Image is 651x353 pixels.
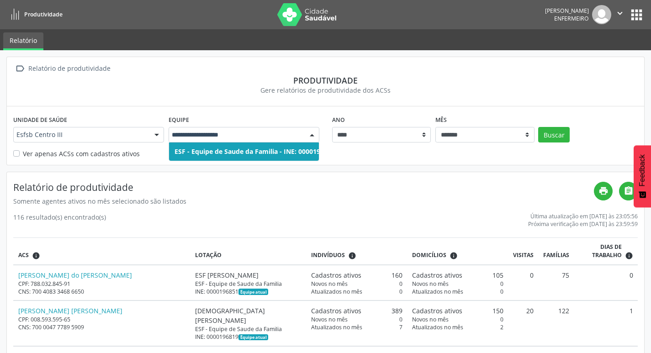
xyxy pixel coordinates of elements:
[195,306,302,325] div: [DEMOGRAPHIC_DATA][PERSON_NAME]
[579,243,622,260] span: Dias de trabalho
[311,316,402,323] div: 0
[238,334,268,341] span: Esta é a equipe atual deste Agente
[554,15,589,22] span: Enfermeiro
[598,186,609,196] i: print
[169,113,189,127] label: Equipe
[412,270,462,280] span: Cadastros ativos
[412,288,503,295] div: 0
[508,265,538,300] td: 0
[412,323,503,331] div: 2
[538,300,574,346] td: 122
[175,147,335,156] span: ESF - Equipe de Saude da Familia - INE: 0000196959
[538,238,574,265] th: Famílias
[311,280,402,288] div: 0
[634,145,651,207] button: Feedback - Mostrar pesquisa
[18,271,132,279] a: [PERSON_NAME] do [PERSON_NAME]
[6,7,63,22] a: Produtividade
[18,280,186,288] div: CPF: 788.032.845-91
[238,289,268,295] span: Esta é a equipe atual deste Agente
[412,306,503,316] div: 150
[625,252,633,260] i: Dias em que o(a) ACS fez pelo menos uma visita, ou ficha de cadastro individual ou cadastro domic...
[412,306,462,316] span: Cadastros ativos
[24,11,63,18] span: Produtividade
[195,333,302,341] div: INE: 0000196819
[538,127,570,142] button: Buscar
[18,306,122,315] a: [PERSON_NAME] [PERSON_NAME]
[311,306,361,316] span: Cadastros ativos
[574,300,638,346] td: 1
[311,323,362,331] span: Atualizados no mês
[16,130,145,139] span: Esfsb Centro III
[311,270,361,280] span: Cadastros ativos
[195,288,302,295] div: INE: 0000196851
[611,5,629,24] button: 
[412,251,446,259] span: Domicílios
[311,251,345,259] span: Indivíduos
[13,196,594,206] div: Somente agentes ativos no mês selecionado são listados
[3,32,43,50] a: Relatório
[195,270,302,280] div: ESF [PERSON_NAME]
[26,62,112,75] div: Relatório de produtividade
[18,323,186,331] div: CNS: 700 0047 7789 5909
[538,265,574,300] td: 75
[13,75,638,85] div: Produtividade
[191,238,307,265] th: Lotação
[574,265,638,300] td: 0
[195,325,302,333] div: ESF - Equipe de Saude da Familia
[23,149,140,158] label: Ver apenas ACSs com cadastros ativos
[545,7,589,15] div: [PERSON_NAME]
[13,62,112,75] a:  Relatório de produtividade
[619,182,638,200] a: 
[195,280,302,288] div: ESF - Equipe de Saude da Familia
[412,316,449,323] span: Novos no mês
[412,270,503,280] div: 105
[18,288,186,295] div: CNS: 700 4083 3468 6650
[332,113,345,127] label: Ano
[311,288,362,295] span: Atualizados no mês
[13,62,26,75] i: 
[528,220,638,228] div: Próxima verificação em [DATE] às 23:59:59
[13,113,67,127] label: Unidade de saúde
[412,323,463,331] span: Atualizados no mês
[311,316,348,323] span: Novos no mês
[624,186,634,196] i: 
[592,5,611,24] img: img
[311,288,402,295] div: 0
[412,280,503,288] div: 0
[594,182,613,200] a: print
[32,252,40,260] i: ACSs que estiveram vinculados a uma UBS neste período, mesmo sem produtividade.
[412,288,463,295] span: Atualizados no mês
[18,316,186,323] div: CPF: 008.593.595-65
[311,270,402,280] div: 160
[412,280,449,288] span: Novos no mês
[508,300,538,346] td: 20
[311,323,402,331] div: 7
[13,212,106,228] div: 116 resultado(s) encontrado(s)
[13,182,594,193] h4: Relatório de produtividade
[508,238,538,265] th: Visitas
[412,316,503,323] div: 0
[311,280,348,288] span: Novos no mês
[18,251,29,259] span: ACS
[638,154,646,186] span: Feedback
[528,212,638,220] div: Última atualização em [DATE] às 23:05:56
[348,252,356,260] i: <div class="text-left"> <div> <strong>Cadastros ativos:</strong> Cadastros que estão vinculados a...
[615,8,625,18] i: 
[13,85,638,95] div: Gere relatórios de produtividade dos ACSs
[450,252,458,260] i: <div class="text-left"> <div> <strong>Cadastros ativos:</strong> Cadastros que estão vinculados a...
[629,7,645,23] button: apps
[311,306,402,316] div: 389
[435,113,447,127] label: Mês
